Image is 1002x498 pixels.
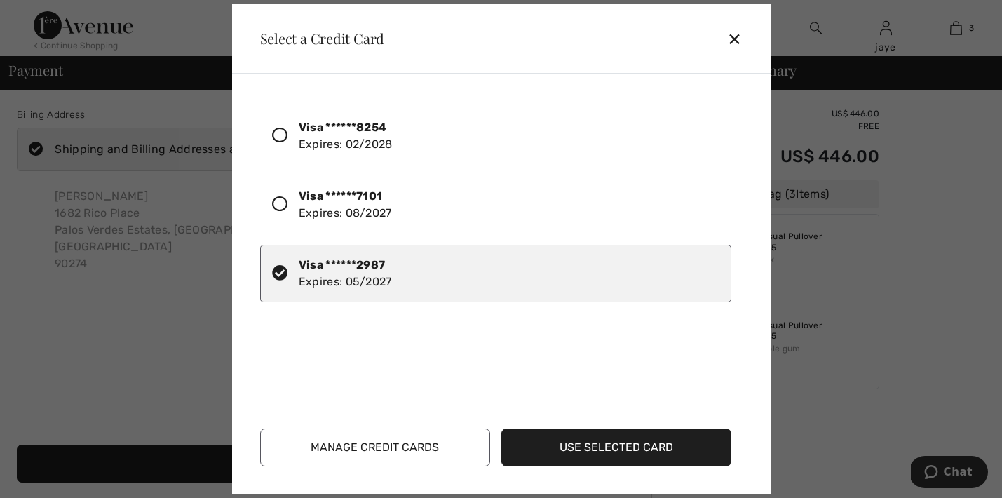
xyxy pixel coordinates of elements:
[249,32,385,46] div: Select a Credit Card
[33,10,62,22] span: Chat
[299,119,393,153] div: Expires: 02/2028
[727,24,753,53] div: ✕
[501,429,731,466] button: Use Selected Card
[299,257,392,290] div: Expires: 05/2027
[299,188,392,222] div: Expires: 08/2027
[260,429,490,466] button: Manage Credit Cards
